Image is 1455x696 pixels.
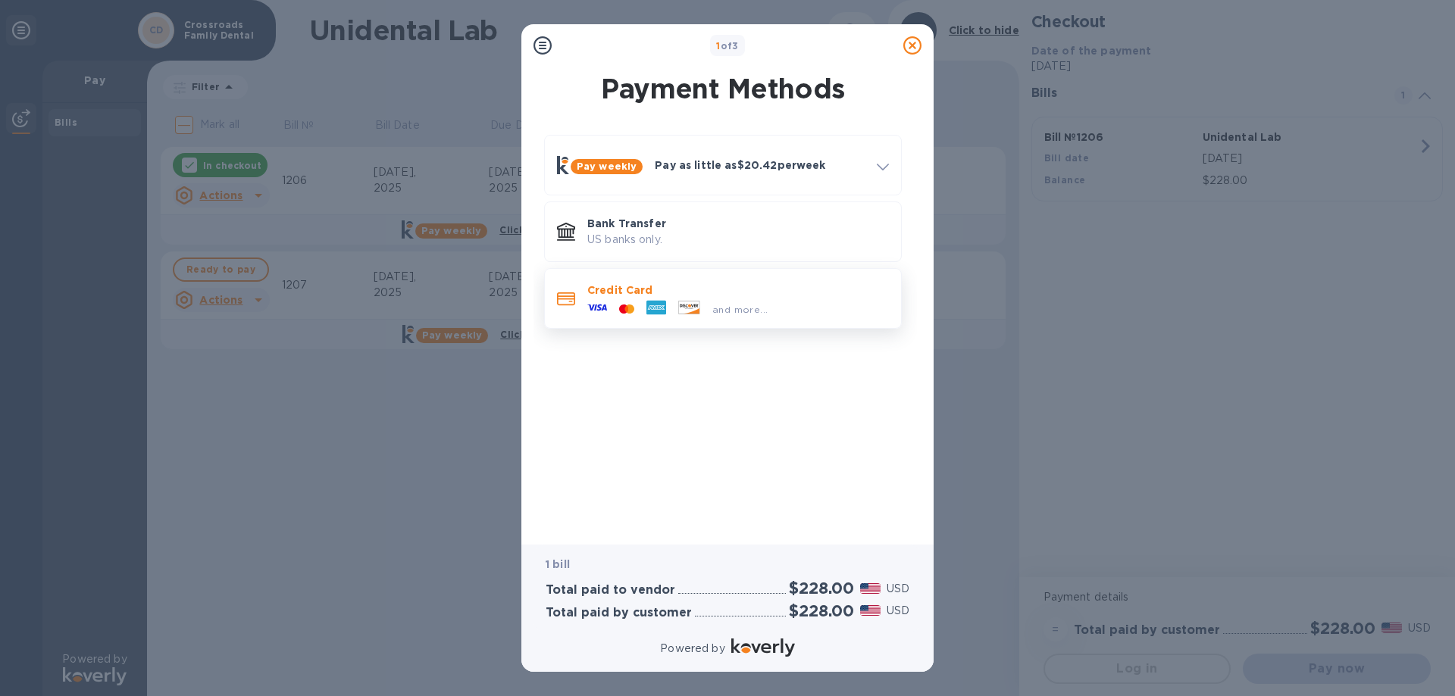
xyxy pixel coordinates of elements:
[887,603,909,619] p: USD
[860,605,881,616] img: USD
[541,73,905,105] h1: Payment Methods
[712,304,768,315] span: and more...
[860,583,881,594] img: USD
[587,282,889,298] p: Credit Card
[546,606,692,620] h3: Total paid by customer
[577,161,637,172] b: Pay weekly
[587,216,889,231] p: Bank Transfer
[789,579,854,598] h2: $228.00
[546,583,675,598] h3: Total paid to vendor
[655,158,865,173] p: Pay as little as $20.42 per week
[731,638,795,657] img: Logo
[716,40,720,51] span: 1
[660,641,724,657] p: Powered by
[887,581,909,597] p: USD
[587,232,889,248] p: US banks only.
[546,558,570,570] b: 1 bill
[789,601,854,620] h2: $228.00
[716,40,739,51] b: of 3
